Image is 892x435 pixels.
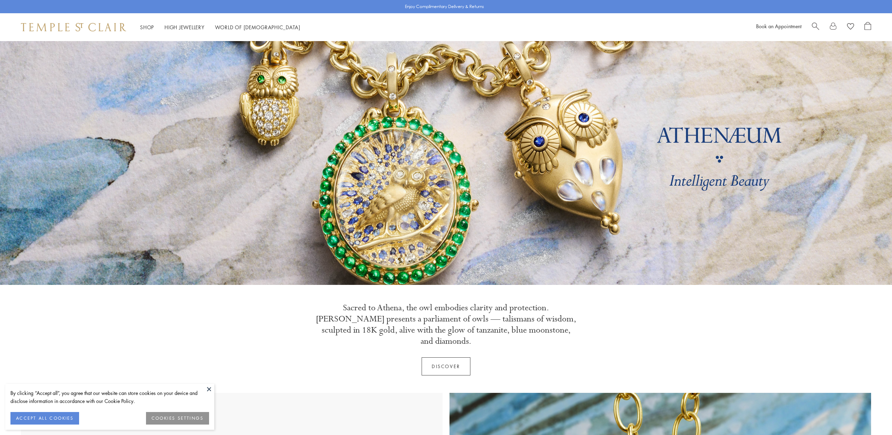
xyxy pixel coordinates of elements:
[140,24,154,31] a: ShopShop
[10,389,209,405] div: By clicking “Accept all”, you agree that our website can store cookies on your device and disclos...
[847,22,854,32] a: View Wishlist
[164,24,205,31] a: High JewelleryHigh Jewellery
[215,24,300,31] a: World of [DEMOGRAPHIC_DATA]World of [DEMOGRAPHIC_DATA]
[21,23,126,31] img: Temple St. Clair
[857,402,885,428] iframe: Gorgias live chat messenger
[422,357,470,375] a: Discover
[140,23,300,32] nav: Main navigation
[812,22,819,32] a: Search
[315,302,577,347] p: Sacred to Athena, the owl embodies clarity and protection. [PERSON_NAME] presents a parliament of...
[146,412,209,425] button: COOKIES SETTINGS
[10,412,79,425] button: ACCEPT ALL COOKIES
[864,22,871,32] a: Open Shopping Bag
[405,3,484,10] p: Enjoy Complimentary Delivery & Returns
[756,23,801,30] a: Book an Appointment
